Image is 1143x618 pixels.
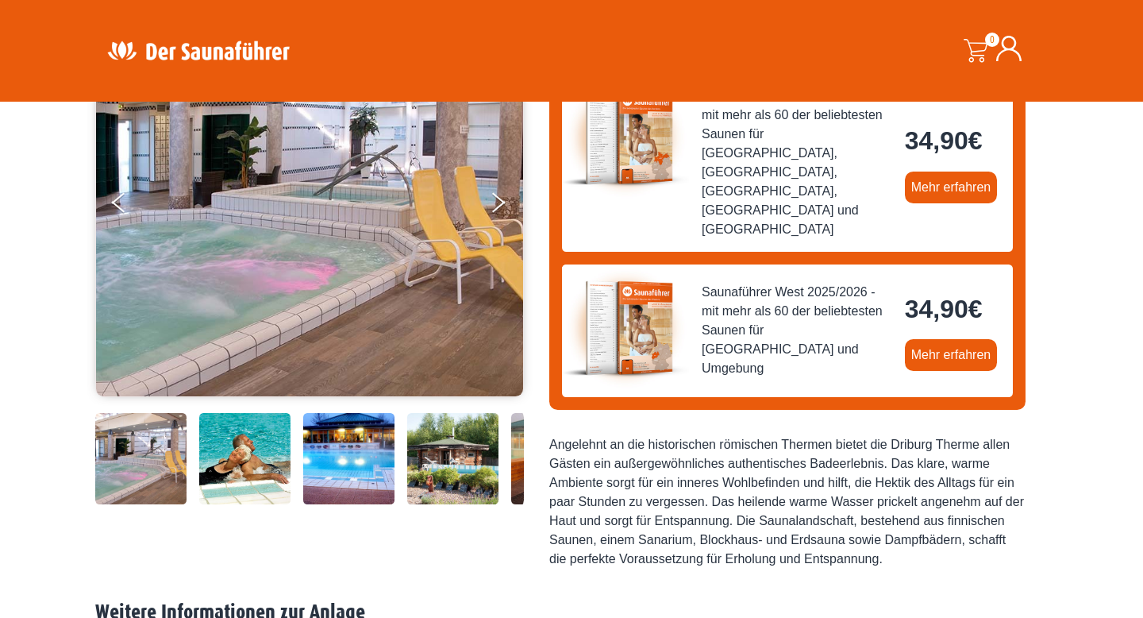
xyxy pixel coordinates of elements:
bdi: 34,90 [905,126,983,155]
span: Saunaführer West 2025/2026 - mit mehr als 60 der beliebtesten Saunen für [GEOGRAPHIC_DATA] und Um... [702,283,892,378]
a: Mehr erfahren [905,172,998,203]
img: der-saunafuehrer-2025-nord.jpg [562,74,689,201]
span: € [968,126,983,155]
span: 0 [985,33,999,47]
span: € [968,295,983,323]
bdi: 34,90 [905,295,983,323]
a: Mehr erfahren [905,339,998,371]
img: der-saunafuehrer-2025-west.jpg [562,265,689,392]
span: Saunaführer Nord 2025/2026 - mit mehr als 60 der beliebtesten Saunen für [GEOGRAPHIC_DATA], [GEOG... [702,87,892,239]
button: Next [489,186,529,226]
div: Angelehnt an die historischen römischen Thermen bietet die Driburg Therme allen Gästen ein außerg... [549,435,1026,569]
button: Previous [112,186,152,226]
